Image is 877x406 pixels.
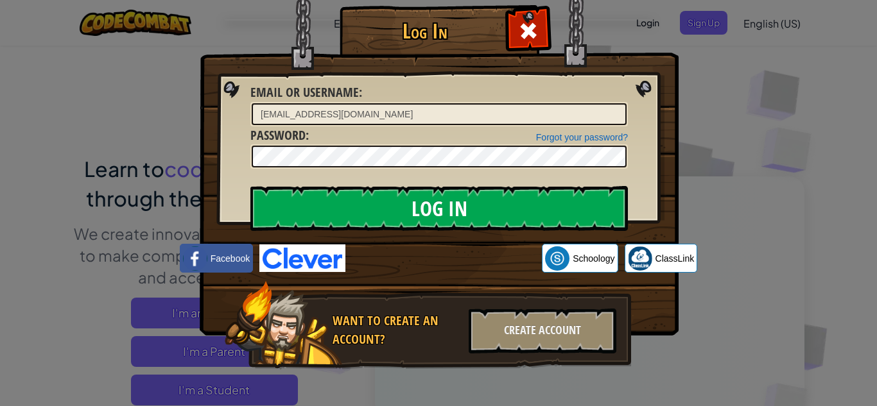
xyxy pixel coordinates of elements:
label: : [250,83,362,102]
span: Email or Username [250,83,359,101]
span: Schoology [573,252,614,265]
img: classlink-logo-small.png [628,246,652,271]
span: Password [250,126,306,144]
img: clever-logo-blue.png [259,244,345,272]
label: : [250,126,309,145]
span: ClassLink [656,252,695,265]
div: Want to create an account? [333,312,461,348]
iframe: Sign in with Google Button [345,244,542,273]
h1: Log In [343,20,507,42]
span: Facebook [211,252,250,265]
img: schoology.png [545,246,569,271]
div: Create Account [469,309,616,353]
a: Forgot your password? [536,132,628,142]
img: facebook_small.png [183,246,207,271]
input: Log In [250,186,628,231]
